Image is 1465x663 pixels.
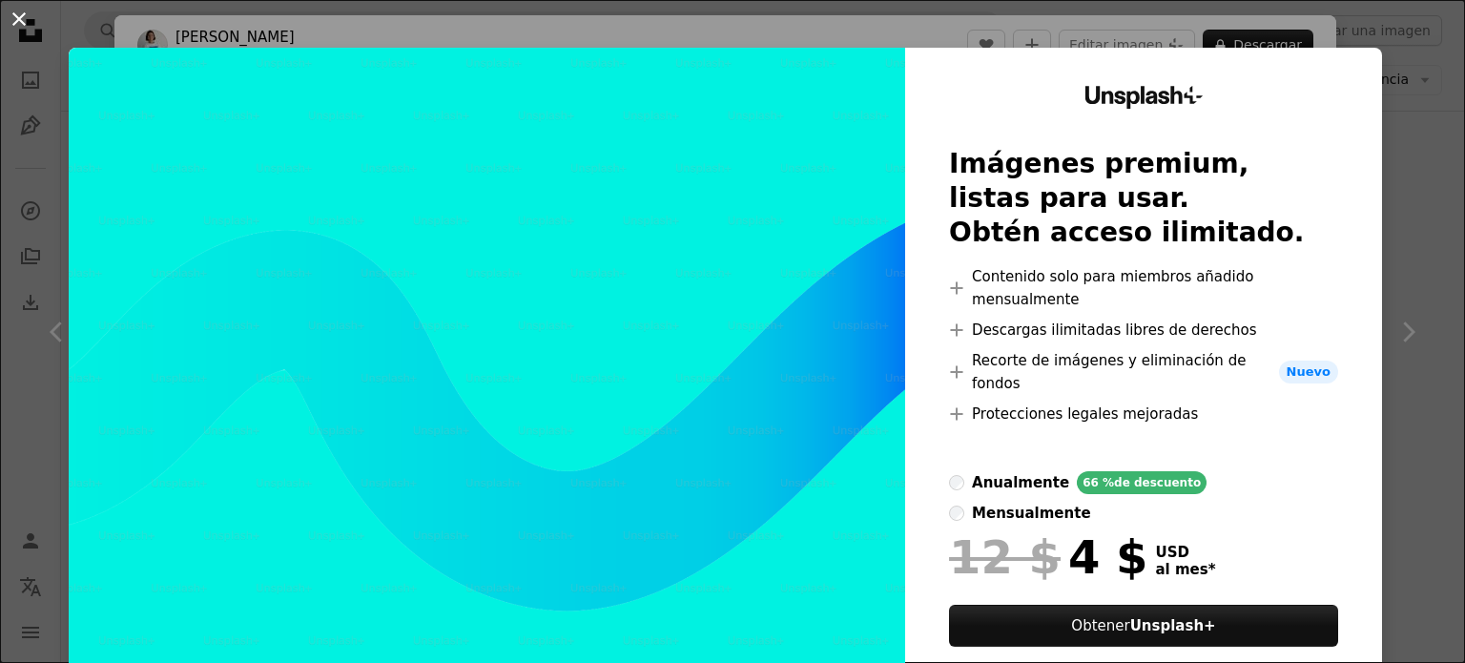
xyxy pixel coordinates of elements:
[949,265,1338,311] li: Contenido solo para miembros añadido mensualmente
[949,605,1338,647] button: ObtenerUnsplash+
[1156,544,1216,561] span: USD
[949,147,1338,250] h2: Imágenes premium, listas para usar. Obtén acceso ilimitado.
[972,471,1069,494] div: anualmente
[972,502,1090,525] div: mensualmente
[1156,561,1216,578] span: al mes *
[949,403,1338,425] li: Protecciones legales mejoradas
[949,319,1338,342] li: Descargas ilimitadas libres de derechos
[949,532,1061,582] span: 12 $
[1130,617,1216,634] strong: Unsplash+
[949,506,964,521] input: mensualmente
[949,475,964,490] input: anualmente66 %de descuento
[949,532,1147,582] div: 4 $
[1279,361,1338,383] span: Nuevo
[1077,471,1207,494] div: 66 % de descuento
[949,349,1338,395] li: Recorte de imágenes y eliminación de fondos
